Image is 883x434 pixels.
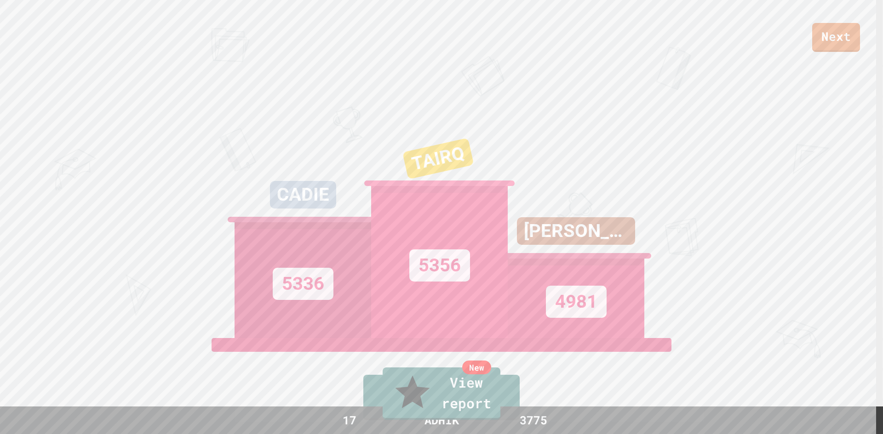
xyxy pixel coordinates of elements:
div: TAIRQ [402,138,474,179]
div: 5356 [409,249,470,282]
a: Next [812,23,860,52]
div: New [462,361,491,374]
div: [PERSON_NAME] (._.) [517,217,635,245]
div: CADIE [270,181,336,209]
div: 5336 [273,268,333,300]
div: 4981 [546,286,607,318]
a: View report [383,367,500,420]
